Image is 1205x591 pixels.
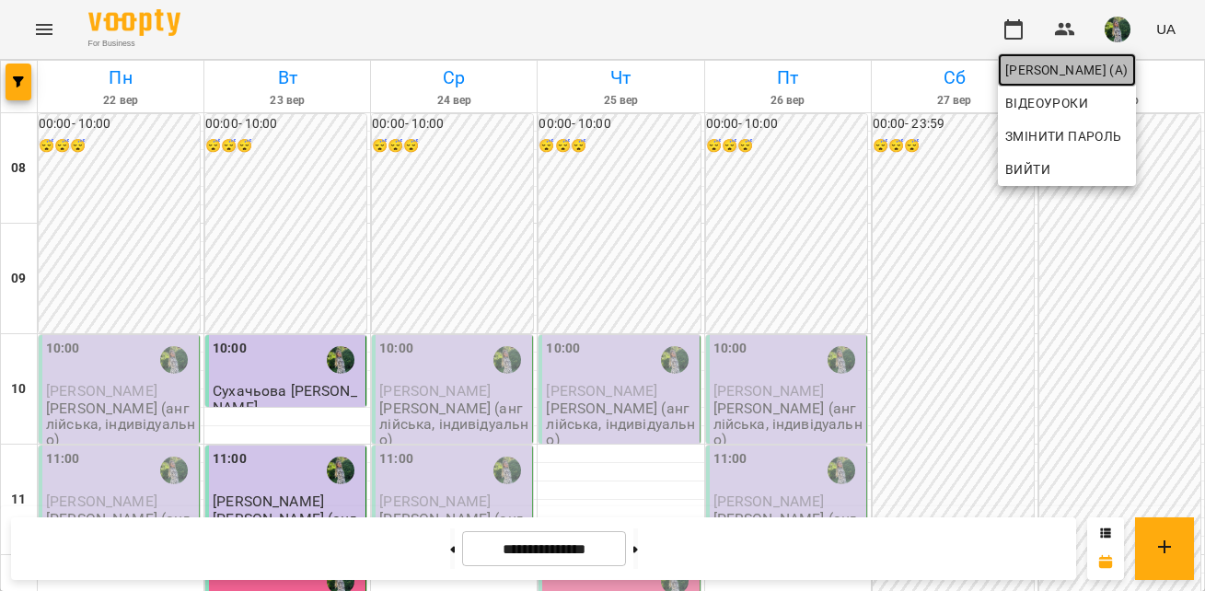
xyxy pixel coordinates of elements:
[998,53,1136,87] a: [PERSON_NAME] (а)
[1005,158,1050,180] span: Вийти
[998,120,1136,153] a: Змінити пароль
[998,153,1136,186] button: Вийти
[998,87,1095,120] a: Відеоуроки
[1005,92,1088,114] span: Відеоуроки
[1005,125,1129,147] span: Змінити пароль
[1005,59,1129,81] span: [PERSON_NAME] (а)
